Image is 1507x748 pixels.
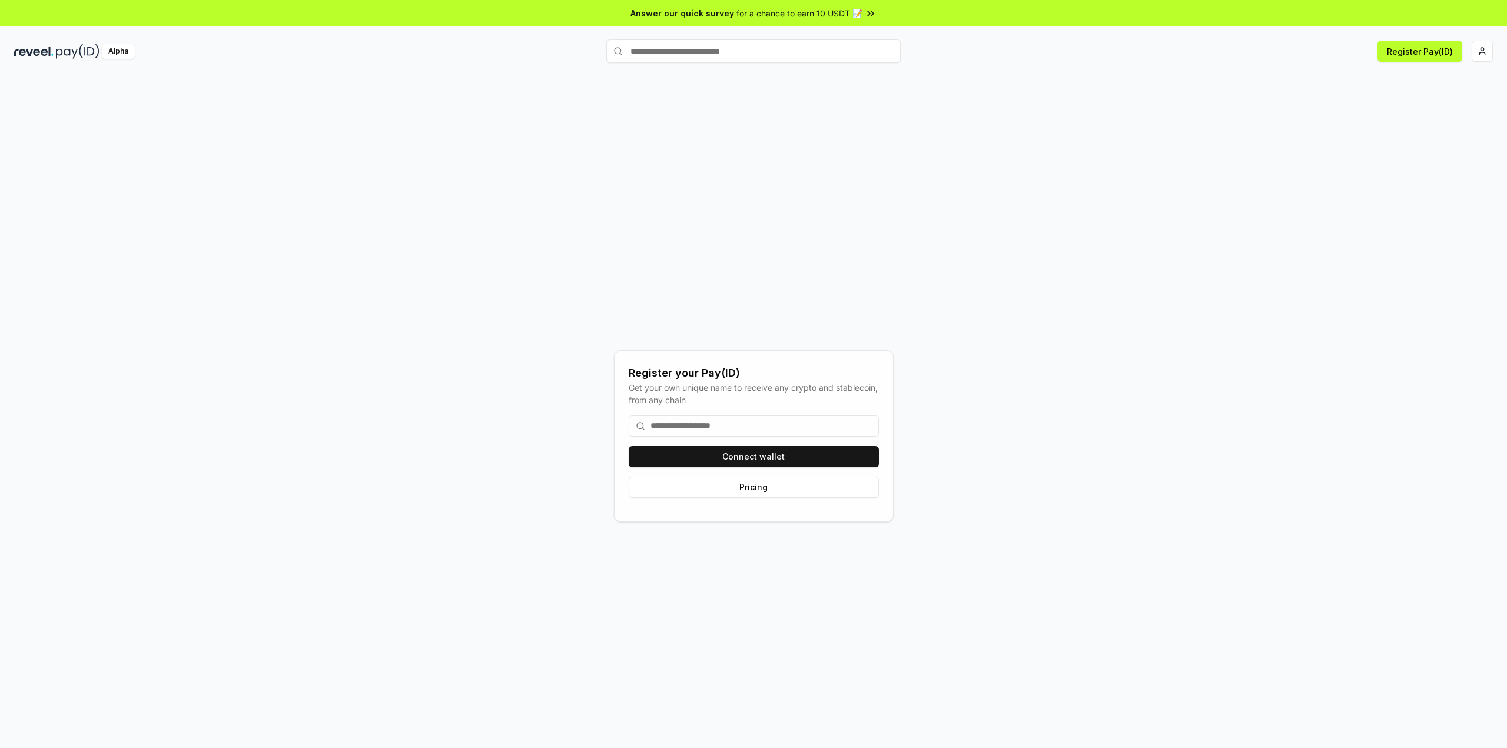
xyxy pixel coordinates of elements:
[14,44,54,59] img: reveel_dark
[630,7,734,19] span: Answer our quick survey
[102,44,135,59] div: Alpha
[56,44,99,59] img: pay_id
[629,446,879,467] button: Connect wallet
[629,365,879,381] div: Register your Pay(ID)
[629,477,879,498] button: Pricing
[736,7,862,19] span: for a chance to earn 10 USDT 📝
[629,381,879,406] div: Get your own unique name to receive any crypto and stablecoin, from any chain
[1377,41,1462,62] button: Register Pay(ID)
